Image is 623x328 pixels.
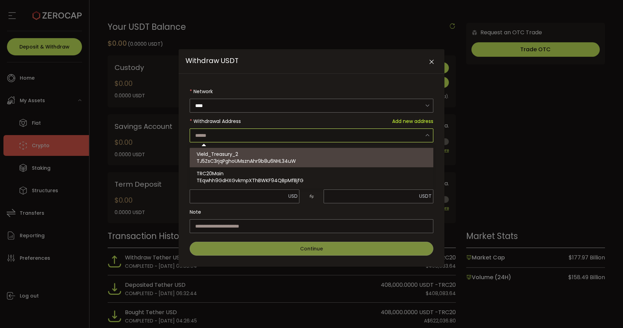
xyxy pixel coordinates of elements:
label: Note [190,205,433,219]
button: Close [425,56,437,68]
span: TEqwhh9GdHXGvkmpXThBWKF94QBpMfBjfG [197,177,304,184]
label: Network [190,85,433,98]
button: Continue [190,242,433,256]
span: TJ5ZsC3rjqPghoUMsznAhr9b8u6NHL34uW [197,158,296,165]
span: USD [288,193,298,200]
span: Withdraw USDT [186,56,238,65]
span: Vield_Treasury_2 [197,151,238,158]
span: USDT [419,193,432,200]
span: Continue [300,245,323,252]
span: Withdrawal Address [193,118,241,125]
span: TRC20Main [197,170,224,177]
iframe: Chat Widget [588,295,623,328]
div: Withdraw USDT [179,49,444,267]
span: Add new address [392,114,433,128]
